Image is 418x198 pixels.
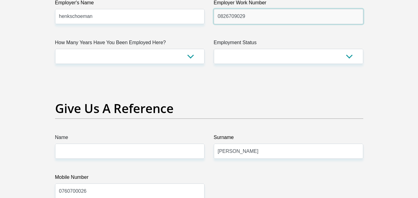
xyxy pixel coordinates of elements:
[55,9,205,24] input: Employer's Name
[55,134,205,144] label: Name
[55,174,205,183] label: Mobile Number
[214,144,363,159] input: Surname
[214,9,363,24] input: Employer Work Number
[214,134,363,144] label: Surname
[55,144,205,159] input: Name
[55,101,363,116] h2: Give Us A Reference
[55,39,205,49] label: How Many Years Have You Been Employed Here?
[214,39,363,49] label: Employment Status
